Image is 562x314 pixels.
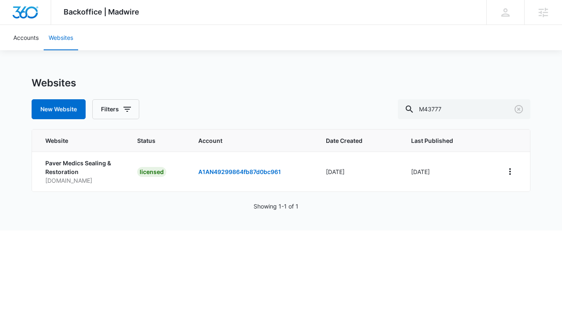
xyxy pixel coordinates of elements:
[92,99,139,119] button: Filters
[137,167,166,177] div: licensed
[411,136,471,145] span: Last Published
[32,99,86,119] button: New Website
[198,136,306,145] span: Account
[401,152,493,191] td: [DATE]
[45,176,117,185] p: [DOMAIN_NAME]
[64,7,139,16] span: Backoffice | Madwire
[503,165,517,178] button: View More
[45,159,117,176] p: Paver Medics Sealing & Restoration
[398,99,530,119] input: Search
[512,103,525,116] button: Clear
[326,136,379,145] span: Date Created
[32,77,76,89] h1: Websites
[254,202,298,211] p: Showing 1-1 of 1
[45,136,105,145] span: Website
[198,168,281,175] a: A1AN49299864fb87d0bc961
[137,136,178,145] span: Status
[316,152,401,191] td: [DATE]
[8,25,44,50] a: Accounts
[44,25,78,50] a: Websites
